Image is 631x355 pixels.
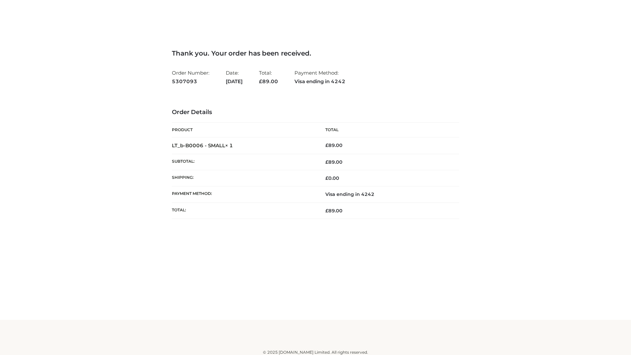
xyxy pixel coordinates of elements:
strong: 5307093 [172,77,209,86]
th: Product [172,123,315,137]
td: Visa ending in 4242 [315,186,459,202]
th: Total [315,123,459,137]
h3: Thank you. Your order has been received. [172,49,459,57]
span: 89.00 [325,208,342,214]
span: 89.00 [325,159,342,165]
strong: Visa ending in 4242 [294,77,345,86]
li: Total: [259,67,278,87]
li: Payment Method: [294,67,345,87]
span: £ [325,208,328,214]
li: Order Number: [172,67,209,87]
strong: LT_b-B0006 - SMALL [172,142,233,149]
span: £ [325,159,328,165]
span: £ [325,175,328,181]
li: Date: [226,67,243,87]
th: Total: [172,202,315,219]
span: £ [259,78,262,84]
th: Payment method: [172,186,315,202]
bdi: 89.00 [325,142,342,148]
span: £ [325,142,328,148]
strong: [DATE] [226,77,243,86]
strong: × 1 [225,142,233,149]
span: 89.00 [259,78,278,84]
th: Subtotal: [172,154,315,170]
th: Shipping: [172,170,315,186]
h3: Order Details [172,109,459,116]
bdi: 0.00 [325,175,339,181]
